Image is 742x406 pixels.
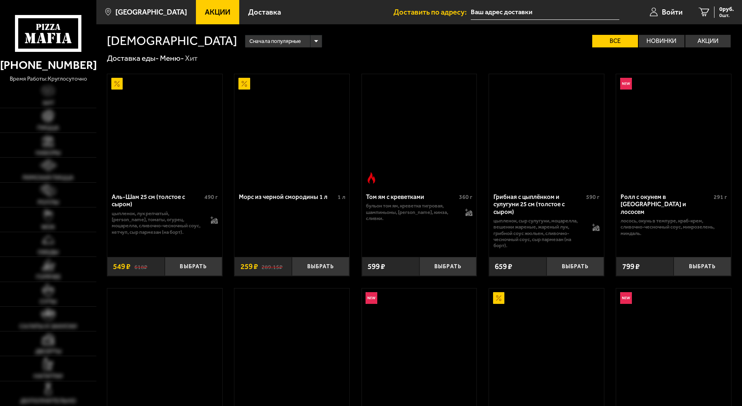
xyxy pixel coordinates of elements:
[495,263,512,270] span: 659 ₽
[616,74,731,188] a: НовинкаРолл с окунем в темпуре и лососем
[662,9,682,16] span: Войти
[719,13,734,18] span: 0 шт.
[366,172,377,184] img: Острое блюдо
[471,5,619,20] input: Ваш адрес доставки
[107,35,237,47] h1: [DEMOGRAPHIC_DATA]
[493,218,585,248] p: цыпленок, сыр сулугуни, моцарелла, вешенки жареные, жареный лук, грибной соус Жюльен, сливочно-че...
[36,150,61,156] span: Наборы
[366,203,457,221] p: бульон том ям, креветка тигровая, шампиньоны, [PERSON_NAME], кинза, сливки.
[714,194,727,201] span: 291 г
[338,194,345,201] span: 1 л
[262,263,283,270] s: 289.15 ₽
[393,9,471,16] span: Доставить по адресу:
[35,348,62,355] span: Десерты
[43,100,54,106] span: Хит
[234,74,349,188] a: АкционныйМорс из черной смородины 1 л
[239,193,336,201] div: Морс из черной смородины 1 л
[111,78,123,90] img: Акционный
[622,263,640,270] span: 799 ₽
[41,224,55,230] span: WOK
[115,9,187,16] span: [GEOGRAPHIC_DATA]
[36,274,61,280] span: Горячее
[23,175,74,181] span: Римская пицца
[37,125,59,131] span: Пицца
[185,53,198,64] div: Хит
[620,78,632,90] img: Новинка
[620,292,632,304] img: Новинка
[368,263,385,270] span: 599 ₽
[19,323,77,329] span: Салаты и закуски
[40,299,57,305] span: Супы
[459,194,472,201] span: 360 г
[621,193,712,216] div: Ролл с окунем в [GEOGRAPHIC_DATA] и лососем
[366,193,457,201] div: Том ям с креветками
[107,288,222,402] a: Груша горгондзола 25 см (толстое с сыром)
[112,193,203,208] div: Аль-Шам 25 см (толстое с сыром)
[639,35,685,47] label: Новинки
[165,257,222,276] button: Выбрать
[592,35,638,47] label: Все
[719,6,734,12] span: 0 руб.
[112,210,203,235] p: цыпленок, лук репчатый, [PERSON_NAME], томаты, огурец, моцарелла, сливочно-чесночный соус, кетчуп...
[586,194,600,201] span: 590 г
[489,74,604,188] a: Грибная с цыплёнком и сулугуни 25 см (толстое с сыром)
[238,78,250,90] img: Акционный
[616,288,731,402] a: НовинкаРолл Калипсо с угрём и креветкой
[493,193,585,216] div: Грибная с цыплёнком и сулугуни 25 см (толстое с сыром)
[107,74,222,188] a: АкционныйАль-Шам 25 см (толстое с сыром)
[134,263,147,270] s: 618 ₽
[621,218,727,236] p: лосось, окунь в темпуре, краб-крем, сливочно-чесночный соус, микрозелень, миндаль.
[493,292,505,304] img: Акционный
[160,53,184,63] a: Меню-
[107,53,159,63] a: Доставка еды-
[362,288,477,402] a: НовинкаЗапеченный ролл Гурмэ с лососем и угрём
[240,263,258,270] span: 259 ₽
[248,9,281,16] span: Доставка
[546,257,604,276] button: Выбрать
[205,9,230,16] span: Акции
[362,74,477,188] a: Острое блюдоТом ям с креветками
[419,257,477,276] button: Выбрать
[234,288,349,402] a: Цезарь 25 см (толстое с сыром)
[685,35,731,47] label: Акции
[249,34,301,49] span: Сначала популярные
[34,373,63,379] span: Напитки
[113,263,130,270] span: 549 ₽
[20,398,76,404] span: Дополнительно
[204,194,218,201] span: 490 г
[292,257,349,276] button: Выбрать
[38,199,59,205] span: Роллы
[489,288,604,402] a: АкционныйЧизкейк классический
[674,257,731,276] button: Выбрать
[366,292,377,304] img: Новинка
[38,249,59,255] span: Обеды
